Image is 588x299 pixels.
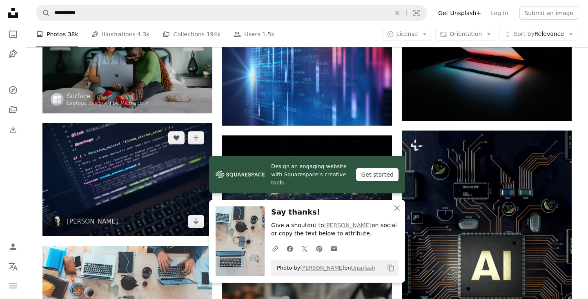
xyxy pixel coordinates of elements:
[5,278,21,294] button: Menu
[216,168,265,181] img: file-1606177908946-d1eed1cbe4f5image
[450,31,482,37] span: Orientation
[327,240,341,257] a: Share over email
[402,0,572,121] img: gray and black laptop computer on surface
[222,59,392,66] a: digital code number abstract background, represent coding technology and programming languages.
[5,26,21,42] a: Photos
[42,53,212,60] a: a woman sitting on a bed using a laptop
[36,5,50,21] button: Search Unsplash
[486,7,513,20] a: Log in
[91,21,150,47] a: Illustrations 4.3k
[5,82,21,98] a: Explore
[519,7,578,20] button: Submit an image
[5,5,21,23] a: Home — Unsplash
[67,92,149,100] a: Surface
[188,215,204,228] a: Download
[402,57,572,64] a: gray and black laptop computer on surface
[271,221,399,238] p: Give a shoutout to on social or copy the text below to attribute.
[5,239,21,255] a: Log in / Sign up
[300,265,344,271] a: [PERSON_NAME]
[384,261,398,275] button: Copy to clipboard
[433,7,486,20] a: Get Unsplash+
[163,21,220,47] a: Collections 194k
[5,258,21,275] button: Language
[514,30,564,38] span: Relevance
[273,261,375,275] span: Photo by on
[351,265,375,271] a: Unsplash
[407,5,426,21] button: Visual search
[271,162,350,187] span: Design an engaging website with Squarespace’s creative tools.
[67,217,118,226] a: [PERSON_NAME]
[168,131,185,144] button: Like
[36,5,427,21] form: Find visuals sitewide
[209,156,405,193] a: Design an engaging website with Squarespace’s creative tools.Get started
[206,30,220,39] span: 194k
[262,30,274,39] span: 1.5k
[356,168,399,181] div: Get started
[5,102,21,118] a: Collections
[222,0,392,126] img: digital code number abstract background, represent coding technology and programming languages.
[271,206,399,218] h3: Say thanks!
[402,262,572,270] a: AI, Artificial Intelligence concept,3d rendering,conceptual image.
[51,93,64,106] img: Go to Surface's profile
[435,28,496,41] button: Orientation
[5,46,21,62] a: Illustrations
[297,240,312,257] a: Share on Twitter
[67,100,149,106] a: Laptops designed by Microsoft ↗
[5,121,21,137] a: Download History
[396,31,418,37] span: License
[137,30,149,39] span: 4.3k
[499,28,578,41] button: Sort byRelevance
[222,135,392,248] img: photo of outer space
[382,28,432,41] button: License
[388,5,406,21] button: Clear
[312,240,327,257] a: Share on Pinterest
[234,21,274,47] a: Users 1.5k
[514,31,534,37] span: Sort by
[188,131,204,144] button: Add to Collection
[42,176,212,183] a: turned on gray laptop computer
[51,215,64,228] img: Go to Luca Bravo's profile
[42,0,212,113] img: a woman sitting on a bed using a laptop
[42,123,212,236] img: turned on gray laptop computer
[324,222,372,228] a: [PERSON_NAME]
[283,240,297,257] a: Share on Facebook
